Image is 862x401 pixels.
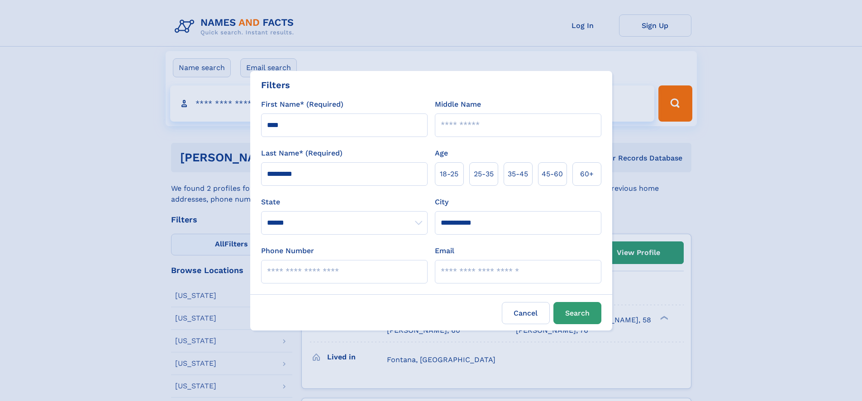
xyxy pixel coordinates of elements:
label: Phone Number [261,245,314,256]
button: Search [553,302,601,324]
label: City [435,197,448,208]
span: 60+ [580,169,594,179]
label: Age [435,148,448,159]
label: Email [435,245,454,256]
span: 18‑25 [440,169,458,179]
label: Last Name* (Required) [261,148,343,159]
label: Middle Name [435,99,481,110]
label: First Name* (Required) [261,99,343,110]
label: State [261,197,428,208]
span: 45‑60 [542,169,563,179]
label: Cancel [502,302,550,324]
div: Filters [261,78,290,92]
span: 35‑45 [508,169,528,179]
span: 25‑35 [474,169,494,179]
